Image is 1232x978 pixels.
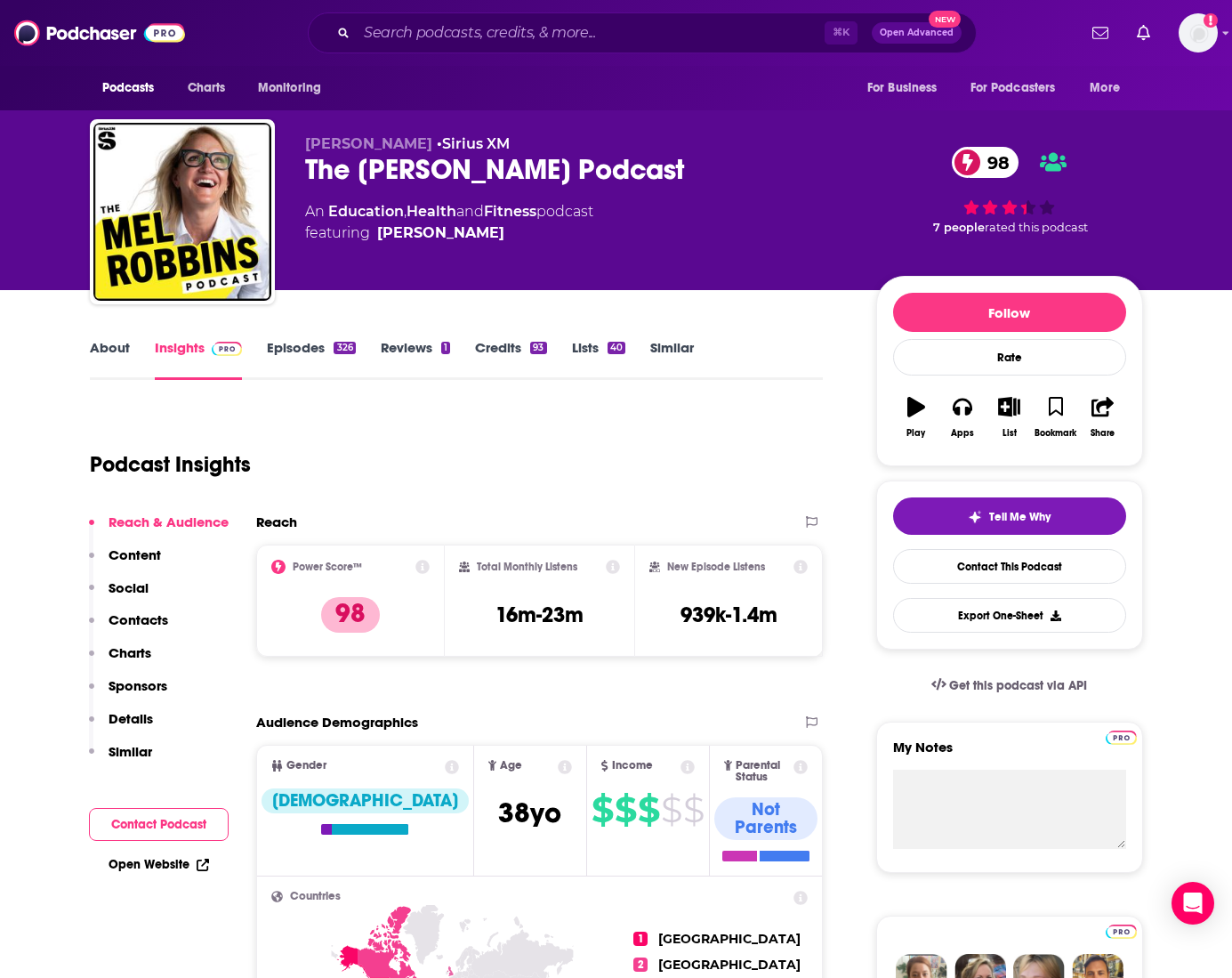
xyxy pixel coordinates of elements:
[970,147,1019,178] span: 98
[1172,882,1214,925] div: Open Intercom Messenger
[615,796,636,824] span: $
[951,428,974,439] div: Apps
[1179,13,1218,53] span: Logged in as Shadley
[1130,18,1157,48] a: Show notifications dropdown
[893,293,1126,332] button: Follow
[89,710,153,743] button: Details
[1033,385,1079,449] button: Bookmark
[90,451,251,478] h1: Podcast Insights
[959,71,1082,105] button: open menu
[404,203,407,220] span: ,
[109,743,152,760] p: Similar
[530,342,546,354] div: 93
[442,135,510,152] a: Sirius XM
[658,931,801,947] a: [GEOGRAPHIC_DATA]
[933,221,985,234] span: 7 people
[109,710,153,727] p: Details
[256,714,418,731] h2: Audience Demographics
[321,597,380,633] p: 98
[262,788,469,835] a: [DEMOGRAPHIC_DATA]
[102,76,155,101] span: Podcasts
[328,203,404,220] a: Education
[293,561,362,573] h2: Power Score™
[246,71,344,105] button: open menu
[658,957,801,973] a: [GEOGRAPHIC_DATA]
[1106,922,1137,939] a: Pro website
[90,71,178,105] button: open menu
[290,891,341,902] span: Countries
[572,339,625,380] a: Lists40
[893,598,1126,633] button: Export One-Sheet
[377,222,504,244] div: [PERSON_NAME]
[872,22,962,44] button: Open AdvancedNew
[188,76,226,101] span: Charts
[477,561,577,573] h2: Total Monthly Listens
[714,797,818,840] div: Not Parents
[256,513,297,530] h2: Reach
[14,16,185,50] img: Podchaser - Follow, Share and Rate Podcasts
[305,201,593,244] div: An podcast
[985,221,1088,234] span: rated this podcast
[176,71,237,105] a: Charts
[638,796,659,824] span: $
[286,760,326,772] span: Gender
[89,644,151,677] button: Charts
[893,385,939,449] button: Play
[498,796,561,830] span: 38 yo
[500,760,522,772] span: Age
[308,12,977,53] div: Search podcasts, credits, & more...
[1106,728,1137,745] a: Pro website
[968,510,982,524] img: tell me why sparkle
[407,203,456,220] a: Health
[89,611,168,644] button: Contacts
[1179,13,1218,53] button: Show profile menu
[633,932,648,946] span: 1
[89,743,152,776] button: Similar
[592,796,613,824] span: $
[381,339,450,380] a: Reviews1
[1091,428,1115,439] div: Share
[357,19,825,47] input: Search podcasts, credits, & more...
[989,510,1051,524] span: Tell Me Why
[917,664,1102,707] a: Get this podcast via API
[986,385,1032,449] button: List
[855,71,960,105] button: open menu
[90,339,130,380] a: About
[939,385,986,449] button: Apps
[1077,71,1142,105] button: open menu
[109,857,209,872] a: Open Website
[949,678,1087,693] span: Get this podcast via API
[1090,76,1120,101] span: More
[89,546,161,579] button: Content
[952,147,1019,178] a: 98
[89,808,229,841] button: Contact Podcast
[633,958,648,972] span: 2
[880,28,954,37] span: Open Advanced
[893,339,1126,376] div: Rate
[109,513,229,530] p: Reach & Audience
[93,123,271,301] img: The Mel Robbins Podcast
[109,546,161,563] p: Content
[1106,731,1137,745] img: Podchaser Pro
[867,76,938,101] span: For Business
[109,677,167,694] p: Sponsors
[456,203,484,220] span: and
[893,549,1126,584] a: Contact This Podcast
[155,339,243,380] a: InsightsPodchaser Pro
[650,339,694,380] a: Similar
[109,579,149,596] p: Social
[1204,13,1218,28] svg: Add a profile image
[258,76,321,101] span: Monitoring
[661,796,681,824] span: $
[89,513,229,546] button: Reach & Audience
[970,76,1056,101] span: For Podcasters
[714,797,818,861] a: Not Parents
[1106,925,1137,939] img: Podchaser Pro
[1085,18,1115,48] a: Show notifications dropdown
[437,135,510,152] span: •
[89,677,167,710] button: Sponsors
[1003,428,1017,439] div: List
[1079,385,1125,449] button: Share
